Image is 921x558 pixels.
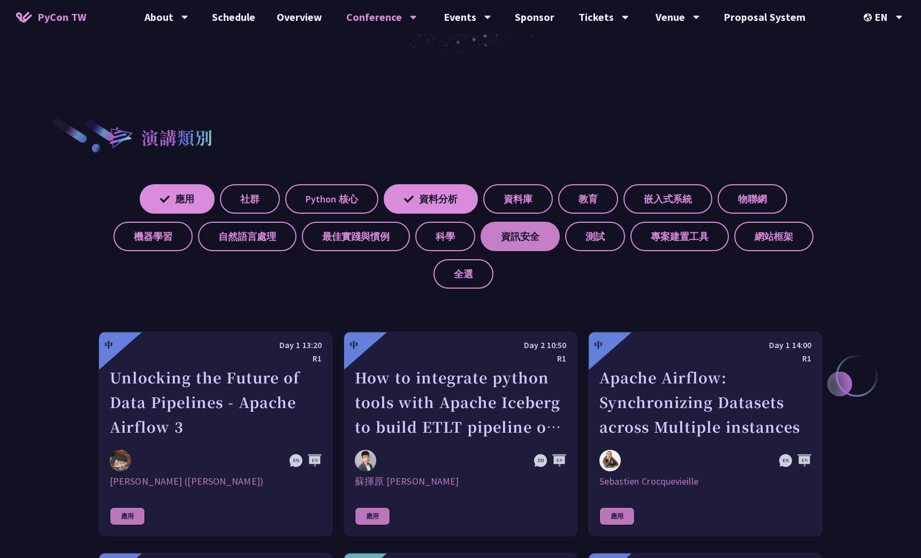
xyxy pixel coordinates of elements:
a: 中 Day 2 10:50 R1 How to integrate python tools with Apache Iceberg to build ETLT pipeline on Shif... [344,331,578,537]
label: 機器學習 [113,222,193,251]
label: 最佳實踐與慣例 [302,222,410,251]
div: 應用 [599,507,635,525]
label: Python 核心 [285,184,378,214]
label: 教育 [558,184,618,214]
a: PyCon TW [5,4,97,31]
img: Home icon of PyCon TW 2025 [16,12,32,22]
div: 應用 [355,507,390,525]
img: heading-bullet [98,117,141,157]
label: 物聯網 [718,184,787,214]
label: 資料分析 [384,184,478,214]
label: 社群 [220,184,280,214]
img: Sebastien Crocquevieille [599,450,621,471]
div: R1 [355,352,567,365]
div: 應用 [110,507,145,525]
div: 蘇揮原 [PERSON_NAME] [355,475,567,488]
div: R1 [110,352,322,365]
div: Day 1 13:20 [110,338,322,352]
font: EN [874,9,888,25]
img: 李唯 (Wei Lee) [110,450,131,471]
label: 科學 [415,222,475,251]
div: Day 1 14:00 [599,338,811,352]
div: How to integrate python tools with Apache Iceberg to build ETLT pipeline on Shift-Left Architecture [355,365,567,439]
font: Events [444,9,476,25]
div: Unlocking the Future of Data Pipelines - Apache Airflow 3 [110,365,322,439]
label: 應用 [140,184,215,214]
div: Day 2 10:50 [355,338,567,352]
label: 專案建置工具 [630,222,729,251]
font: Tickets [579,9,614,25]
font: About [144,9,173,25]
label: 嵌入式系統 [623,184,712,214]
img: Locale Icon [864,13,874,21]
label: 全選 [433,259,493,289]
div: R1 [599,352,811,365]
div: Apache Airflow: Synchronizing Datasets across Multiple instances [599,365,811,439]
label: 自然語言處理 [198,222,296,251]
h2: 演講類別 [141,124,213,150]
a: 中 Day 1 13:20 R1 Unlocking the Future of Data Pipelines - Apache Airflow 3 李唯 (Wei Lee) [PERSON_N... [98,331,333,537]
div: 中 [594,338,603,351]
div: Sebastien Crocquevieille [599,475,811,488]
label: 資訊安全 [481,222,560,251]
div: 中 [104,338,113,351]
label: 測試 [565,222,625,251]
label: 資料庫 [483,184,553,214]
font: Conference [346,9,402,25]
div: 中 [349,338,358,351]
img: 蘇揮原 Mars Su [355,450,376,471]
span: PyCon TW [37,9,86,25]
label: 網站框架 [734,222,813,251]
font: Venue [656,9,685,25]
div: [PERSON_NAME] ([PERSON_NAME]) [110,475,322,488]
a: 中 Day 1 14:00 R1 Apache Airflow: Synchronizing Datasets across Multiple instances Sebastien Crocq... [588,331,823,537]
